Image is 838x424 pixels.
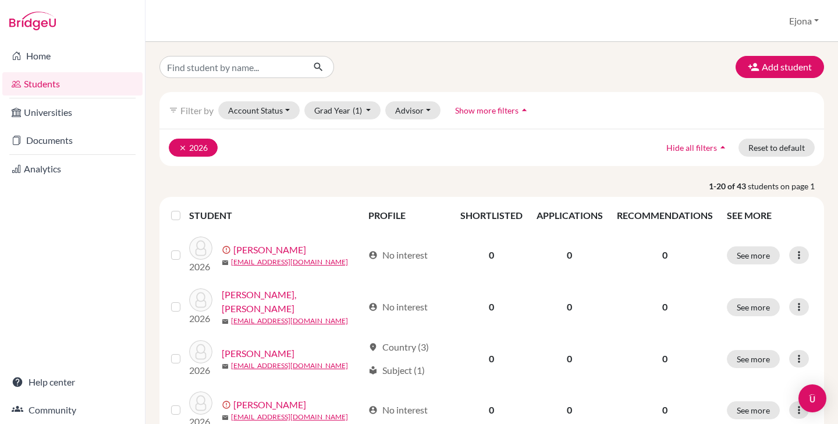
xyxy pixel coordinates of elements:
td: 0 [530,281,610,333]
div: Subject (1) [368,363,425,377]
p: 0 [617,248,713,262]
div: Open Intercom Messenger [798,384,826,412]
span: account_circle [368,302,378,312]
a: Analytics [2,157,143,181]
a: Universities [2,101,143,124]
th: SHORTLISTED [453,202,530,229]
td: 0 [453,281,530,333]
a: [EMAIL_ADDRESS][DOMAIN_NAME] [231,361,348,371]
input: Find student by name... [159,56,304,78]
p: 0 [617,352,713,366]
p: 2026 [189,312,212,326]
button: See more [727,246,780,264]
img: Chan, Hannah [189,391,212,415]
span: account_circle [368,250,378,260]
td: 0 [530,333,610,384]
span: mail [222,363,229,370]
span: error_outline [222,400,233,409]
i: filter_list [169,105,178,115]
span: Hide all filters [666,143,717,153]
strong: 1-20 of 43 [709,180,748,192]
a: [EMAIL_ADDRESS][DOMAIN_NAME] [231,412,348,422]
div: No interest [368,300,428,314]
th: PROFILE [361,202,453,229]
span: account_circle [368,405,378,415]
th: APPLICATIONS [530,202,610,229]
button: Account Status [218,101,300,119]
button: Advisor [385,101,441,119]
button: See more [727,401,780,419]
p: 0 [617,300,713,314]
a: [EMAIL_ADDRESS][DOMAIN_NAME] [231,257,348,267]
button: clear2026 [169,139,218,157]
button: See more [727,298,780,316]
span: error_outline [222,245,233,255]
a: Documents [2,129,143,152]
span: mail [222,259,229,266]
th: RECOMMENDATIONS [610,202,720,229]
span: Show more filters [455,105,519,115]
img: Beevers, Jack [189,236,212,260]
button: See more [727,350,780,368]
button: Ejona [784,10,824,32]
span: Filter by [180,105,214,116]
span: local_library [368,366,378,375]
img: Bridge-U [9,12,56,30]
img: Chan, Gordon [189,340,212,363]
a: Students [2,72,143,96]
td: 0 [530,229,610,281]
i: arrow_drop_up [519,104,530,116]
th: SEE MORE [720,202,819,229]
a: [PERSON_NAME] [222,347,294,361]
button: Add student [736,56,824,78]
p: 0 [617,403,713,417]
a: Community [2,398,143,422]
a: [EMAIL_ADDRESS][DOMAIN_NAME] [231,316,348,326]
span: students on page 1 [748,180,824,192]
a: [PERSON_NAME] [233,398,306,412]
a: [PERSON_NAME] [233,243,306,257]
p: 2026 [189,260,212,274]
p: 2026 [189,363,212,377]
span: (1) [353,105,362,115]
button: Reset to default [738,139,815,157]
img: Chan, Chi Yan [189,288,212,312]
i: clear [179,144,187,152]
button: Show more filtersarrow_drop_up [445,101,540,119]
div: No interest [368,248,428,262]
td: 0 [453,333,530,384]
a: Home [2,44,143,68]
th: STUDENT [189,202,361,229]
a: Help center [2,370,143,394]
span: mail [222,318,229,325]
button: Hide all filtersarrow_drop_up [656,139,738,157]
td: 0 [453,229,530,281]
div: No interest [368,403,428,417]
span: location_on [368,342,378,352]
span: mail [222,414,229,421]
a: [PERSON_NAME], [PERSON_NAME] [222,288,363,316]
i: arrow_drop_up [717,142,729,153]
button: Grad Year(1) [304,101,381,119]
div: Country (3) [368,340,429,354]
